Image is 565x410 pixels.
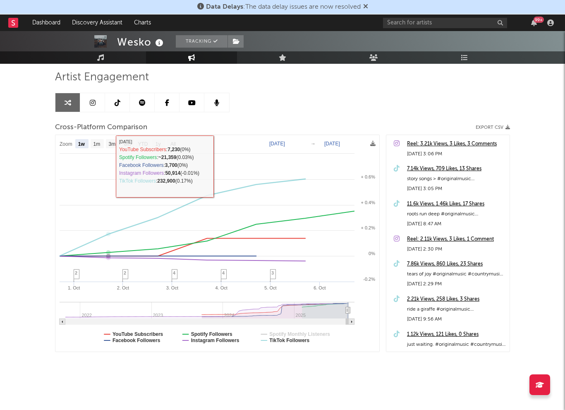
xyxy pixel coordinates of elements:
[531,19,537,26] button: 99+
[170,141,176,147] text: All
[383,18,507,28] input: Search for artists
[269,338,309,343] text: TikTok Followers
[407,199,505,209] a: 11.6k Views, 1.46k Likes, 17 Shares
[407,304,505,314] div: ride a giraffe #originalmusic #countrymusic #originalsong #fyp #newmusic
[215,285,227,290] text: 4. Oct
[363,4,368,10] span: Dismiss
[113,331,163,337] text: YouTube Subscribers
[269,141,285,147] text: [DATE]
[191,338,239,343] text: Instagram Followers
[476,125,510,130] button: Export CSV
[407,164,505,174] a: 7.14k Views, 709 Likes, 13 Shares
[109,141,116,147] text: 3m
[534,17,544,23] div: 99 +
[407,219,505,229] div: [DATE] 8:47 AM
[60,141,72,147] text: Zoom
[206,4,361,10] span: : The data delay issues are now resolved
[264,285,276,290] text: 5. Oct
[407,330,505,340] a: 1.12k Views, 121 Likes, 0 Shares
[222,270,225,275] span: 4
[407,259,505,269] a: 7.86k Views, 860 Likes, 23 Shares
[407,184,505,194] div: [DATE] 3:05 PM
[407,294,505,304] a: 2.21k Views, 258 Likes, 3 Shares
[407,149,505,159] div: [DATE] 3:06 PM
[407,269,505,279] div: tears of joy #originalmusic #countrymusic #originalsong #fyp #newmusic
[124,141,131,147] text: 6m
[407,174,505,184] div: story songs > #originalmusic #countrymusic #originalsong #newmusic #fyp
[363,277,375,282] text: -0.2%
[55,123,147,133] span: Cross-Platform Comparison
[138,141,148,147] text: YTD
[75,270,77,275] span: 2
[166,285,178,290] text: 3. Oct
[407,209,505,219] div: roots run deep #originalmusic #countrymusic #originalsong #newmusic #fyp
[124,270,126,275] span: 2
[78,141,85,147] text: 1w
[66,14,128,31] a: Discovery Assistant
[93,141,101,147] text: 1m
[117,285,129,290] text: 2. Oct
[407,340,505,350] div: just waiting. #originalmusic #countrymusic #originalsong #fyp #newmusic
[26,14,66,31] a: Dashboard
[407,244,505,254] div: [DATE] 2:30 PM
[113,338,160,343] text: Facebook Followers
[176,35,227,48] button: Tracking
[68,285,80,290] text: 1. Oct
[369,251,375,256] text: 0%
[361,174,375,179] text: + 0.6%
[117,35,165,49] div: Wesko
[269,331,330,337] text: Spotify Monthly Listeners
[314,285,326,290] text: 6. Oct
[156,141,161,147] text: 1y
[311,141,316,147] text: →
[407,279,505,289] div: [DATE] 2:29 PM
[324,141,340,147] text: [DATE]
[55,72,149,82] span: Artist Engagement
[407,314,505,324] div: [DATE] 9:56 AM
[173,270,175,275] span: 4
[128,14,157,31] a: Charts
[407,350,505,359] div: [DATE] 7:00 AM
[206,4,243,10] span: Data Delays
[407,139,505,149] a: Reel: 3.21k Views, 3 Likes, 3 Comments
[361,200,375,205] text: + 0.4%
[361,225,375,230] text: + 0.2%
[271,270,274,275] span: 3
[407,234,505,244] a: Reel: 2.11k Views, 3 Likes, 1 Comment
[191,331,232,337] text: Spotify Followers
